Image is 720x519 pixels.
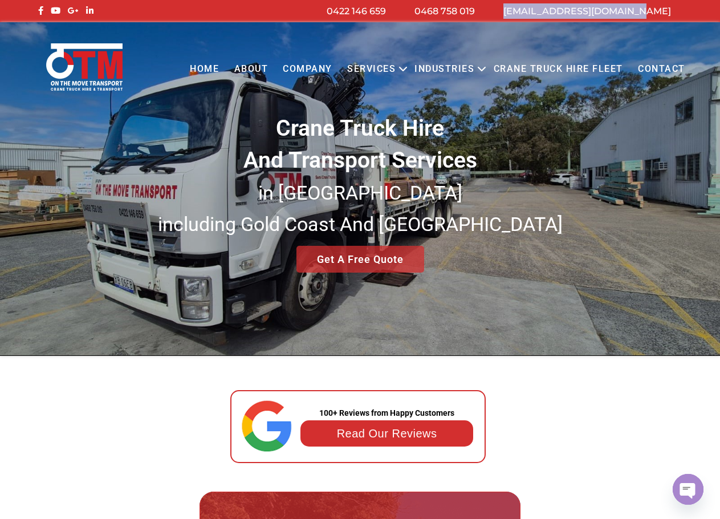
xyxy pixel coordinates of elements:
a: Crane Truck Hire Fleet [486,54,630,85]
a: [EMAIL_ADDRESS][DOMAIN_NAME] [503,6,671,17]
a: 0468 758 019 [414,6,475,17]
a: 0422 146 659 [327,6,386,17]
a: About [226,54,275,85]
a: COMPANY [275,54,340,85]
strong: 100+ Reviews from Happy Customers [319,408,454,417]
a: Industries [407,54,482,85]
a: Get A Free Quote [296,246,424,273]
a: Home [182,54,226,85]
a: Services [340,54,403,85]
a: Contact [630,54,693,85]
a: Read Our Reviews [337,427,437,440]
small: in [GEOGRAPHIC_DATA] including Gold Coast And [GEOGRAPHIC_DATA] [158,181,563,236]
